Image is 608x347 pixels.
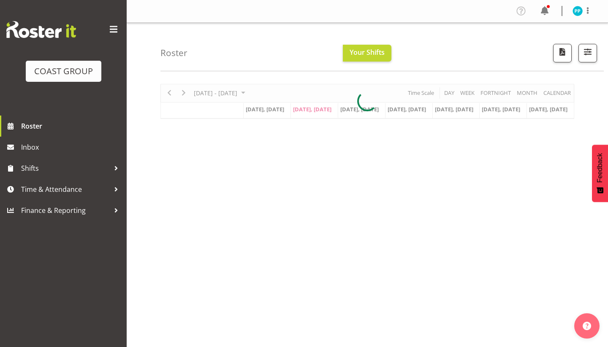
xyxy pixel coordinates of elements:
span: Shifts [21,162,110,175]
span: Your Shifts [350,48,385,57]
span: Roster [21,120,122,132]
h4: Roster [160,48,187,58]
button: Your Shifts [343,45,391,62]
span: Time & Attendance [21,183,110,196]
div: COAST GROUP [34,65,93,78]
button: Feedback - Show survey [592,145,608,202]
span: Inbox [21,141,122,153]
button: Filter Shifts [578,44,597,62]
button: Download a PDF of the roster according to the set date range. [553,44,572,62]
img: panuwitch-pongsanusorn8681.jpg [573,6,583,16]
span: Feedback [596,153,604,183]
img: help-xxl-2.png [583,322,591,330]
span: Finance & Reporting [21,204,110,217]
img: Rosterit website logo [6,21,76,38]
